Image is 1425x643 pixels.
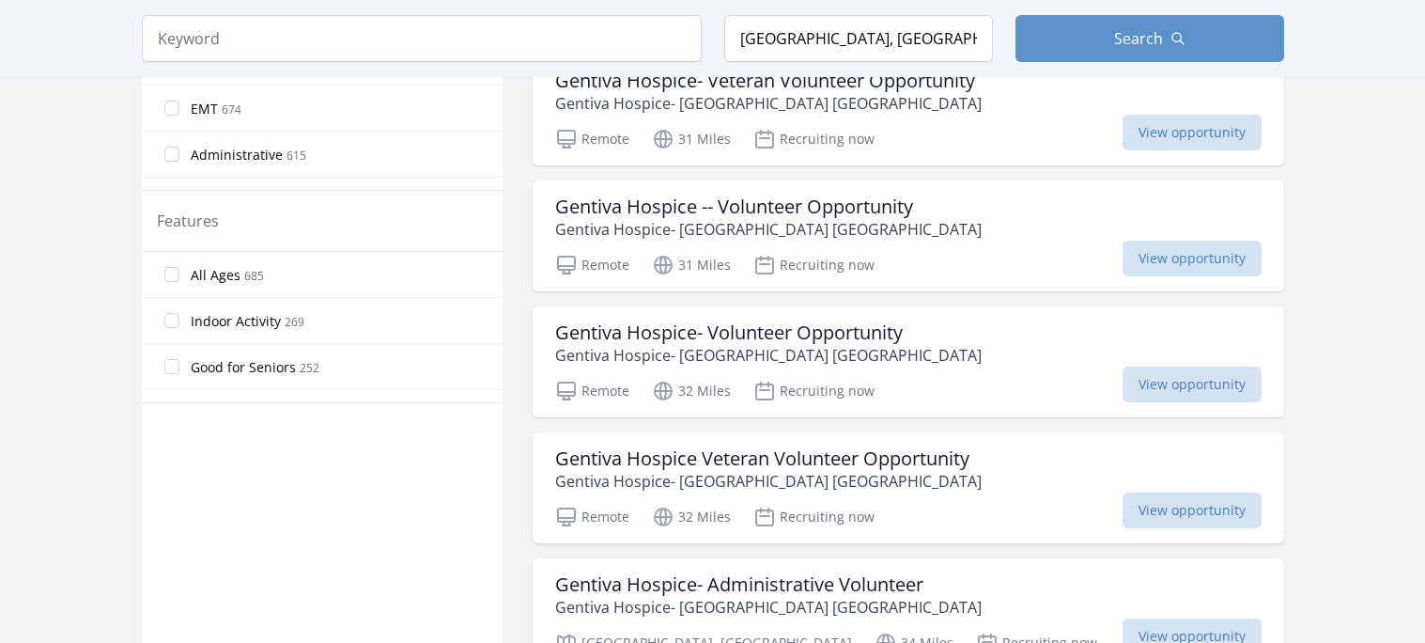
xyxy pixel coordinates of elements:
input: EMT 674 [164,101,179,116]
span: View opportunity [1123,115,1262,150]
h3: Gentiva Hospice -- Volunteer Opportunity [555,196,982,218]
button: Search [1015,15,1284,62]
input: Location [724,15,993,62]
a: Gentiva Hospice Veteran Volunteer Opportunity Gentiva Hospice- [GEOGRAPHIC_DATA] [GEOGRAPHIC_DATA... [533,432,1284,543]
p: Recruiting now [753,254,875,276]
span: Search [1114,27,1163,50]
span: Good for Seniors [191,358,296,377]
span: 615 [287,148,306,164]
span: 252 [300,360,319,376]
p: 32 Miles [652,380,731,402]
input: Keyword [142,15,702,62]
span: EMT [191,100,218,118]
p: 32 Miles [652,506,731,528]
h3: Gentiva Hospice- Veteran Volunteer Opportunity [555,70,982,92]
span: Administrative [191,146,283,165]
p: Recruiting now [753,506,875,528]
p: Gentiva Hospice- [GEOGRAPHIC_DATA] [GEOGRAPHIC_DATA] [555,470,982,493]
a: Gentiva Hospice -- Volunteer Opportunity Gentiva Hospice- [GEOGRAPHIC_DATA] [GEOGRAPHIC_DATA] Rem... [533,180,1284,291]
a: Gentiva Hospice- Volunteer Opportunity Gentiva Hospice- [GEOGRAPHIC_DATA] [GEOGRAPHIC_DATA] Remot... [533,306,1284,417]
span: View opportunity [1123,367,1262,402]
a: Gentiva Hospice- Veteran Volunteer Opportunity Gentiva Hospice- [GEOGRAPHIC_DATA] [GEOGRAPHIC_DAT... [533,55,1284,165]
h3: Gentiva Hospice- Volunteer Opportunity [555,321,982,344]
p: Gentiva Hospice- [GEOGRAPHIC_DATA] [GEOGRAPHIC_DATA] [555,92,982,115]
span: Indoor Activity [191,312,281,331]
p: 31 Miles [652,254,731,276]
p: Recruiting now [753,128,875,150]
h3: Gentiva Hospice Veteran Volunteer Opportunity [555,447,982,470]
span: 269 [285,314,304,330]
p: Gentiva Hospice- [GEOGRAPHIC_DATA] [GEOGRAPHIC_DATA] [555,218,982,241]
input: All Ages 685 [164,267,179,282]
p: Remote [555,380,629,402]
legend: Features [157,210,219,232]
p: 31 Miles [652,128,731,150]
p: Recruiting now [753,380,875,402]
p: Remote [555,506,629,528]
span: View opportunity [1123,241,1262,276]
span: 674 [222,102,241,118]
input: Administrative 615 [164,147,179,162]
p: Gentiva Hospice- [GEOGRAPHIC_DATA] [GEOGRAPHIC_DATA] [555,596,982,619]
p: Gentiva Hospice- [GEOGRAPHIC_DATA] [GEOGRAPHIC_DATA] [555,344,982,367]
span: View opportunity [1123,493,1262,528]
h3: Gentiva Hospice- Administrative Volunteer [555,573,982,596]
input: Indoor Activity 269 [164,313,179,328]
span: 685 [244,268,264,284]
p: Remote [555,254,629,276]
span: All Ages [191,266,240,285]
p: Remote [555,128,629,150]
input: Good for Seniors 252 [164,359,179,374]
